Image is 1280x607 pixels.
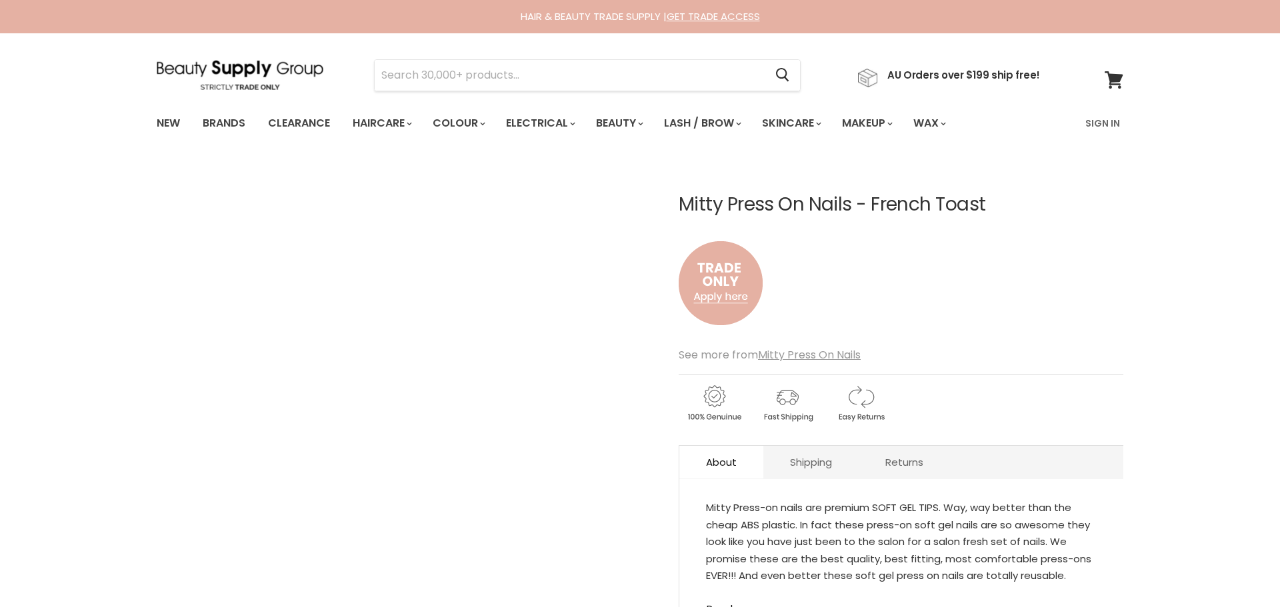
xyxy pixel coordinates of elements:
[679,347,861,362] span: See more from
[832,109,901,137] a: Makeup
[679,446,763,478] a: About
[758,347,861,362] a: Mitty Press On Nails
[859,446,950,478] a: Returns
[147,104,1017,143] ul: Main menu
[140,104,1140,143] nav: Main
[765,60,800,91] button: Search
[763,446,859,478] a: Shipping
[752,109,829,137] a: Skincare
[147,109,190,137] a: New
[679,228,763,338] img: to.png
[586,109,651,137] a: Beauty
[679,383,749,424] img: genuine.gif
[706,500,1091,582] span: Mitty Press-on nails are premium SOFT GEL TIPS. Way, way better than the cheap ABS plastic. In fa...
[375,60,765,91] input: Search
[1213,544,1267,594] iframe: Gorgias live chat messenger
[140,10,1140,23] div: HAIR & BEAUTY TRADE SUPPLY |
[667,9,760,23] a: GET TRADE ACCESS
[343,109,420,137] a: Haircare
[193,109,255,137] a: Brands
[903,109,954,137] a: Wax
[258,109,340,137] a: Clearance
[752,383,823,424] img: shipping.gif
[423,109,493,137] a: Colour
[654,109,749,137] a: Lash / Brow
[496,109,583,137] a: Electrical
[679,195,1123,215] h1: Mitty Press On Nails - French Toast
[1077,109,1128,137] a: Sign In
[374,59,801,91] form: Product
[825,383,896,424] img: returns.gif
